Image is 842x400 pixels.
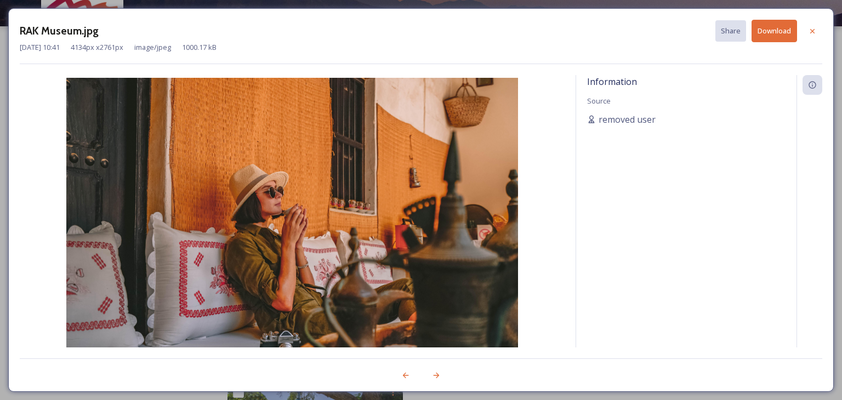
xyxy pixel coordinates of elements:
span: removed user [599,113,656,126]
span: Source [587,96,611,106]
img: F3721D5A-FF32-485F-953C664EB1DBD0EA.jpg [20,78,565,379]
button: Share [715,20,746,42]
span: [DATE] 10:41 [20,42,60,53]
span: image/jpeg [134,42,171,53]
h3: RAK Museum.jpg [20,23,99,39]
span: 4134 px x 2761 px [71,42,123,53]
span: Information [587,76,637,88]
button: Download [752,20,797,42]
span: 1000.17 kB [182,42,217,53]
